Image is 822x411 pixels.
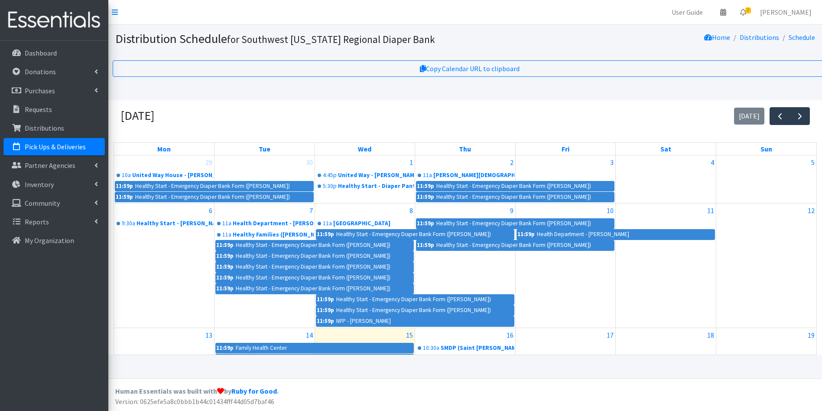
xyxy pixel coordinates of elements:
a: Home [704,33,730,42]
a: Saturday [659,143,673,155]
div: 11:59p [316,316,335,326]
a: October 18, 2025 [705,328,716,342]
td: October 5, 2025 [716,155,816,204]
div: 10a [122,171,131,180]
div: 11:59p [115,181,133,191]
div: Healthy Start - Emergency Diaper Bank Form ([PERSON_NAME]) [436,192,591,202]
a: Thursday [457,143,473,155]
div: 11:59p [517,230,535,239]
div: 11:59p [316,295,335,304]
div: [PERSON_NAME][DEMOGRAPHIC_DATA] [433,171,514,180]
td: October 2, 2025 [415,155,516,204]
div: 11:59p [316,306,335,315]
p: My Organization [25,236,74,245]
div: Healthy Start - Emergency Diaper Bank Form ([PERSON_NAME]) [436,181,591,191]
div: Healthy Start - Emergency Diaper Bank Form ([PERSON_NAME]) [336,295,491,304]
a: Friday [560,143,571,155]
div: NFP - [PERSON_NAME] [336,316,391,326]
div: 11:59p [416,219,435,228]
a: 4:45pUnited Way - [PERSON_NAME] [316,170,414,181]
a: October 13, 2025 [204,328,214,342]
div: 10:30a [423,344,439,352]
td: October 6, 2025 [114,204,214,328]
div: 4:45p [323,171,337,180]
a: 11:59pHealthy Start - Emergency Diaper Bank Form ([PERSON_NAME]) [115,192,314,202]
div: 11:59p [115,192,133,202]
div: 11:59p [216,343,234,353]
strong: Human Essentials was built with by . [115,387,279,395]
a: 10:30aSMDP (Saint [PERSON_NAME] Outreach Community Ministry) [416,343,514,353]
div: Healthy Start - Emergency Diaper Bank Form ([PERSON_NAME]) [235,284,391,293]
div: 11:59p [216,354,234,364]
a: 11:59pHealthy Start - Emergency Diaper Bank Form ([PERSON_NAME]) [215,251,414,261]
small: for Southwest [US_STATE] Regional Diaper Bank [227,33,435,46]
td: October 4, 2025 [616,155,716,204]
div: 11:59p [416,240,435,250]
div: 11a [222,230,231,239]
a: October 10, 2025 [605,204,615,217]
div: 11:59p [416,181,435,191]
img: HumanEssentials [3,6,105,35]
div: Healthy Start - [PERSON_NAME] Health [136,219,213,228]
a: Wednesday [356,143,373,155]
div: Healthy Start - Emergency Diaper Bank Form ([PERSON_NAME]) [135,181,290,191]
div: Health Department - [PERSON_NAME] [233,219,314,228]
a: 11:59pHealthy Start - Emergency Diaper Bank Form ([PERSON_NAME]) [215,283,414,294]
a: October 11, 2025 [705,204,716,217]
a: 11:59pHealthy Start - Emergency Diaper Bank Form ([PERSON_NAME]) [115,181,314,191]
a: Monday [156,143,172,155]
a: 11:59pThe [PERSON_NAME] Project 863 [215,354,414,364]
a: October 5, 2025 [809,155,816,169]
a: 11a[GEOGRAPHIC_DATA] [316,218,414,229]
p: Distributions [25,124,64,132]
a: October 17, 2025 [605,328,615,342]
h1: Distribution Schedule [115,31,521,46]
h2: [DATE] [120,109,154,123]
td: October 10, 2025 [515,204,616,328]
a: October 3, 2025 [608,155,615,169]
div: Healthy Start - Emergency Diaper Bank Form ([PERSON_NAME]) [235,273,391,283]
a: 11:59pHealthy Start - Emergency Diaper Bank Form ([PERSON_NAME]) [316,294,514,305]
a: October 16, 2025 [505,328,515,342]
a: October 14, 2025 [304,328,315,342]
a: October 2, 2025 [508,155,515,169]
button: [DATE] [734,108,765,125]
p: Purchases [25,86,55,95]
a: Donations [3,63,105,80]
a: 11:59pHealthy Start - Emergency Diaper Bank Form ([PERSON_NAME]) [416,192,614,202]
a: Ruby for Good [231,387,277,395]
div: 11:59p [216,273,234,283]
div: 11:59p [216,284,234,293]
a: October 4, 2025 [709,155,716,169]
a: October 8, 2025 [408,204,415,217]
td: October 11, 2025 [616,204,716,328]
div: [GEOGRAPHIC_DATA] [333,219,414,228]
a: October 1, 2025 [408,155,415,169]
div: United Way House - [PERSON_NAME] [132,171,213,180]
a: [PERSON_NAME] [753,3,819,21]
a: Distributions [3,119,105,137]
td: October 9, 2025 [415,204,516,328]
button: Previous month [770,107,790,125]
span: 2 [745,7,751,13]
div: Healthy Start - Emergency Diaper Bank Form ([PERSON_NAME]) [135,192,290,202]
div: Health Department - [PERSON_NAME] [536,230,630,239]
td: October 7, 2025 [214,204,315,328]
a: 11:59pHealth Department - [PERSON_NAME] [517,229,715,240]
a: Requests [3,101,105,118]
button: Next month [790,107,810,125]
a: October 15, 2025 [404,328,415,342]
a: Sunday [759,143,774,155]
a: 11aHealthy Families ([PERSON_NAME]) [215,230,314,240]
div: Healthy Start - Emergency Diaper Bank Form ([PERSON_NAME]) [336,230,491,239]
a: Purchases [3,82,105,99]
div: Family Health Center [235,343,287,353]
span: Version: 0625efe5a8c0bbb1b44c01434fff44d05d7baf46 [115,397,274,406]
a: 10aUnited Way House - [PERSON_NAME] [115,170,213,181]
p: Donations [25,67,56,76]
a: 11:59pHealthy Start - Emergency Diaper Bank Form ([PERSON_NAME]) [416,240,614,250]
td: October 3, 2025 [515,155,616,204]
div: Healthy Start - Emergency Diaper Bank Form ([PERSON_NAME]) [235,262,391,272]
p: Inventory [25,180,54,189]
div: 5:30p [323,182,337,191]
